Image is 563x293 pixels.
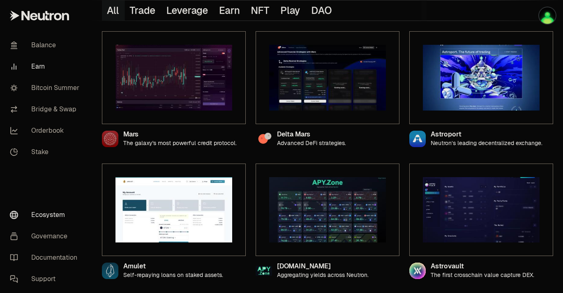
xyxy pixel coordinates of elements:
p: The first crosschain value capture DEX. [431,272,534,279]
img: Mars preview image [115,45,232,111]
button: Play [275,0,306,21]
a: Stake [3,141,89,163]
div: Delta Mars [277,131,346,138]
div: Amulet [123,263,223,270]
button: All [102,0,125,21]
p: The galaxy's most powerful credit protocol. [123,140,237,147]
p: Neutron’s leading decentralized exchange. [431,140,542,147]
div: Mars [123,131,237,138]
div: Astrovault [431,263,534,270]
a: Governance [3,226,89,247]
img: trust3 [539,7,556,24]
p: Advanced DeFi strategies. [277,140,346,147]
a: Earn [3,56,89,77]
button: Leverage [161,0,214,21]
img: Amulet preview image [115,177,232,243]
a: Balance [3,35,89,56]
button: Trade [125,0,162,21]
img: Astrovault preview image [423,177,540,243]
a: Documentation [3,247,89,268]
button: NFT [246,0,276,21]
img: Astroport preview image [423,45,540,111]
p: Aggregating yields across Neutron. [277,272,369,279]
a: Support [3,268,89,290]
img: Apy.Zone preview image [269,177,386,243]
p: Self-repaying loans on staked assets. [123,272,223,279]
a: Bitcoin Summer [3,77,89,99]
a: Ecosystem [3,204,89,226]
button: Earn [214,0,246,21]
div: Astroport [431,131,542,138]
a: Orderbook [3,120,89,141]
a: Bridge & Swap [3,99,89,120]
img: Delta Mars preview image [269,45,386,111]
button: DAO [306,0,338,21]
div: [DOMAIN_NAME] [277,263,369,270]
